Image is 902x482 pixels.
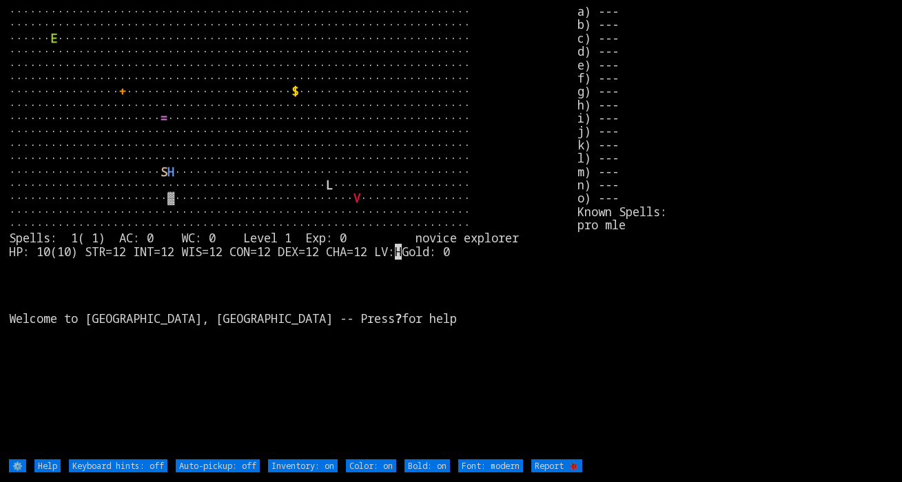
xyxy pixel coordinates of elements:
font: L [326,177,333,193]
font: E [50,30,57,46]
larn: ··································································· ·····························... [9,5,577,458]
font: V [353,190,360,206]
font: H [167,164,174,180]
input: Help [34,459,61,472]
input: Font: modern [458,459,523,472]
input: Keyboard hints: off [69,459,167,472]
input: ⚙️ [9,459,26,472]
input: Auto-pickup: off [176,459,260,472]
input: Report 🐞 [531,459,582,472]
font: S [161,164,167,180]
font: + [119,83,126,99]
stats: a) --- b) --- c) --- d) --- e) --- f) --- g) --- h) --- i) --- j) --- k) --- l) --- m) --- n) ---... [577,5,893,458]
input: Inventory: on [268,459,338,472]
input: Color: on [346,459,396,472]
font: $ [291,83,298,99]
input: Bold: on [404,459,450,472]
font: = [161,110,167,126]
b: ? [395,311,402,326]
mark: H [395,244,402,260]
